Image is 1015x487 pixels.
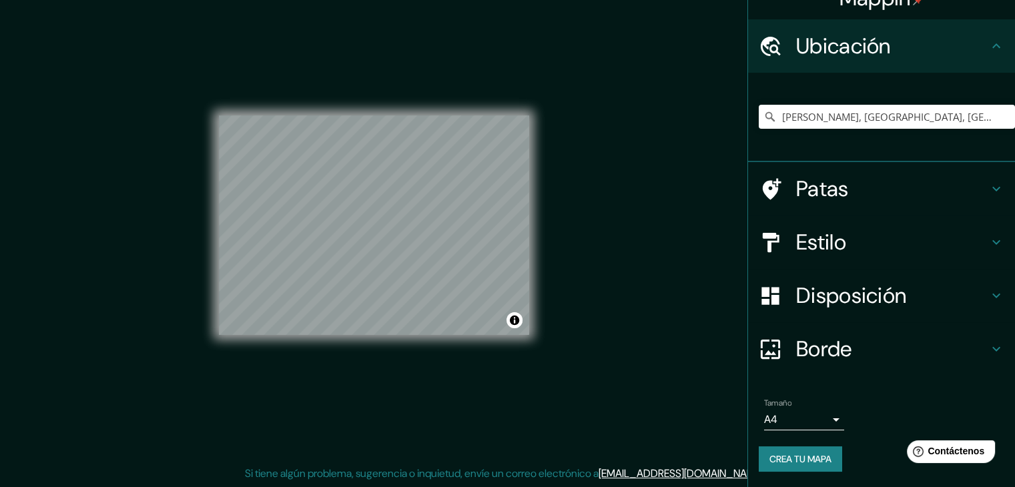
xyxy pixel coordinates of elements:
[764,412,777,426] font: A4
[796,32,891,60] font: Ubicación
[245,466,599,480] font: Si tiene algún problema, sugerencia o inquietud, envíe un correo electrónico a
[219,115,529,335] canvas: Mapa
[896,435,1000,472] iframe: Lanzador de widgets de ayuda
[796,228,846,256] font: Estilo
[759,446,842,472] button: Crea tu mapa
[764,398,791,408] font: Tamaño
[796,282,906,310] font: Disposición
[748,269,1015,322] div: Disposición
[769,453,831,465] font: Crea tu mapa
[748,162,1015,215] div: Patas
[506,312,523,328] button: Activar o desactivar atribución
[748,19,1015,73] div: Ubicación
[796,175,849,203] font: Patas
[759,105,1015,129] input: Elige tu ciudad o zona
[748,215,1015,269] div: Estilo
[599,466,763,480] a: [EMAIL_ADDRESS][DOMAIN_NAME]
[764,409,844,430] div: A4
[748,322,1015,376] div: Borde
[796,335,852,363] font: Borde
